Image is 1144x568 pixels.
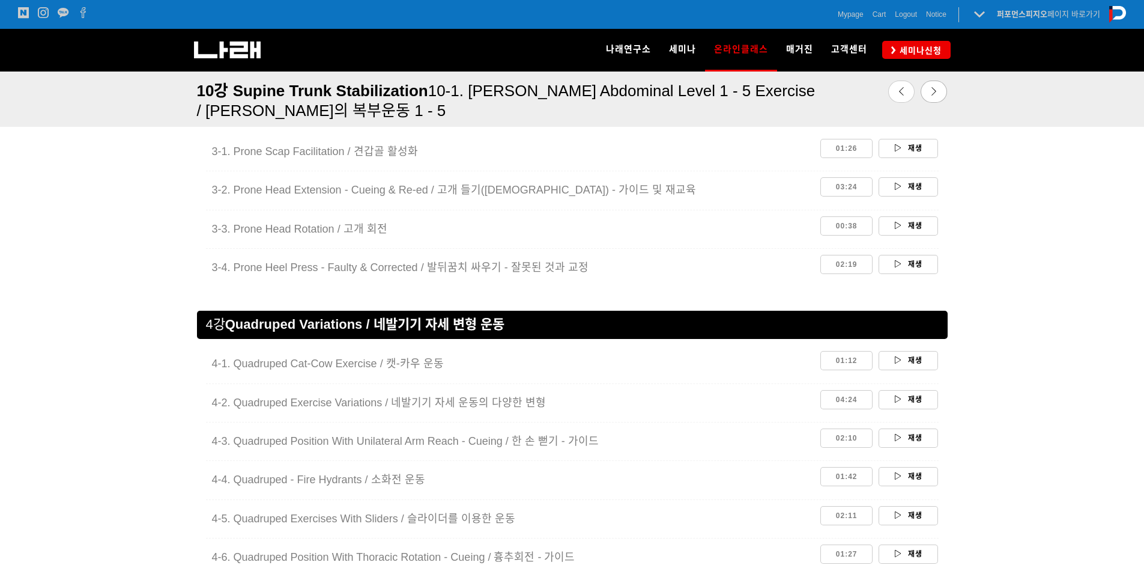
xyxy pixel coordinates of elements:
a: 02:11 [820,506,873,525]
span: 4-3. Quadruped Position With Unilateral Arm Reach - Cueing / 한 손 뻗기 - 가이드 [212,435,599,447]
a: 퍼포먼스피지오페이지 바로가기 [997,10,1100,19]
a: 재생 [879,139,938,158]
span: 온라인클래스 [714,40,768,59]
a: 3-3. Prone Head Rotation / 고개 회전 [206,216,817,242]
a: 4-4. Quadruped - Fire Hydrants / 소화전 운동 [206,467,817,493]
a: 재생 [879,467,938,486]
a: Logout [895,8,917,20]
span: Quadruped Variations / 네발기기 자세 변형 운동 [225,317,504,332]
a: 01:12 [820,351,873,370]
span: 3-2. Prone Head Extension - Cueing & Re-ed / 고개 들기([DEMOGRAPHIC_DATA]) - 가이드 및 재교육 [212,184,697,196]
span: 4-4. Quadruped - Fire Hydrants / 소화전 운동 [212,474,425,486]
a: 02:19 [820,255,873,274]
span: 매거진 [786,44,813,55]
a: 01:26 [820,139,873,158]
a: 세미나신청 [882,41,951,58]
a: 4-1. Quadruped Cat-Cow Exercise / 캣-카우 운동 [206,351,817,377]
a: 재생 [879,506,938,525]
strong: 퍼포먼스피지오 [997,10,1047,19]
a: 01:27 [820,545,873,564]
a: 03:24 [820,177,873,197]
span: 3-4. Prone Heel Press - Faulty & Corrected / 발뒤꿈치 싸우기 - 잘못된 것과 교정 [212,261,589,273]
span: 고객센터 [831,44,867,55]
span: 4-5. Quadruped Exercises With Sliders / 슬라이더를 이용한 운동 [212,513,515,525]
a: 재생 [879,177,938,197]
a: 4-5. Quadruped Exercises With Sliders / 슬라이더를 이용한 운동 [206,506,817,532]
a: 3-4. Prone Heel Press - Faulty & Corrected / 발뒤꿈치 싸우기 - 잘못된 것과 교정 [206,255,817,281]
span: 4-1. Quadruped Cat-Cow Exercise / 캣-카우 운동 [212,358,444,370]
span: 4강 [206,317,225,332]
span: 10-1. [PERSON_NAME] Abdominal Level 1 - 5 Exercise / [PERSON_NAME]의 복부운동 1 - 5 [197,82,816,120]
span: 4-6. Quadruped Position With Thoracic Rotation - Cueing / 흉추회전 - 가이드 [212,551,575,563]
a: 세미나 [660,29,705,71]
a: 01:42 [820,467,873,486]
a: 02:10 [820,429,873,448]
a: 4-3. Quadruped Position With Unilateral Arm Reach - Cueing / 한 손 뻗기 - 가이드 [206,429,817,454]
a: 재생 [879,429,938,448]
a: Mypage [838,8,864,20]
a: 재생 [879,255,938,274]
a: 04:24 [820,390,873,409]
a: 3-1. Prone Scap Facilitation / 견갑골 활성화 [206,139,817,165]
span: 세미나신청 [896,44,942,56]
span: 세미나 [669,44,696,55]
span: 3-1. Prone Scap Facilitation / 견갑골 활성화 [212,145,418,157]
span: 10강 Supine Trunk Stabilization [197,82,428,100]
a: 나래연구소 [597,29,660,71]
a: 재생 [879,390,938,409]
a: 3-2. Prone Head Extension - Cueing & Re-ed / 고개 들기([DEMOGRAPHIC_DATA]) - 가이드 및 재교육 [206,177,817,203]
a: 재생 [879,545,938,564]
a: 재생 [879,216,938,236]
span: 3-3. Prone Head Rotation / 고개 회전 [212,223,387,235]
a: Cart [873,8,886,20]
a: 10강 Supine Trunk Stabilization10-1. [PERSON_NAME] Abdominal Level 1 - 5 Exercise / [PERSON_NAME]의... [197,75,820,127]
a: 4-2. Quadruped Exercise Variations / 네발기기 자세 운동의 다양한 변형 [206,390,817,416]
a: Notice [926,8,946,20]
a: 00:38 [820,216,873,236]
a: 매거진 [777,29,822,71]
a: 재생 [879,351,938,370]
a: 고객센터 [822,29,876,71]
a: 온라인클래스 [705,29,777,71]
span: 4-2. Quadruped Exercise Variations / 네발기기 자세 운동의 다양한 변형 [212,397,546,409]
span: 나래연구소 [606,44,651,55]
